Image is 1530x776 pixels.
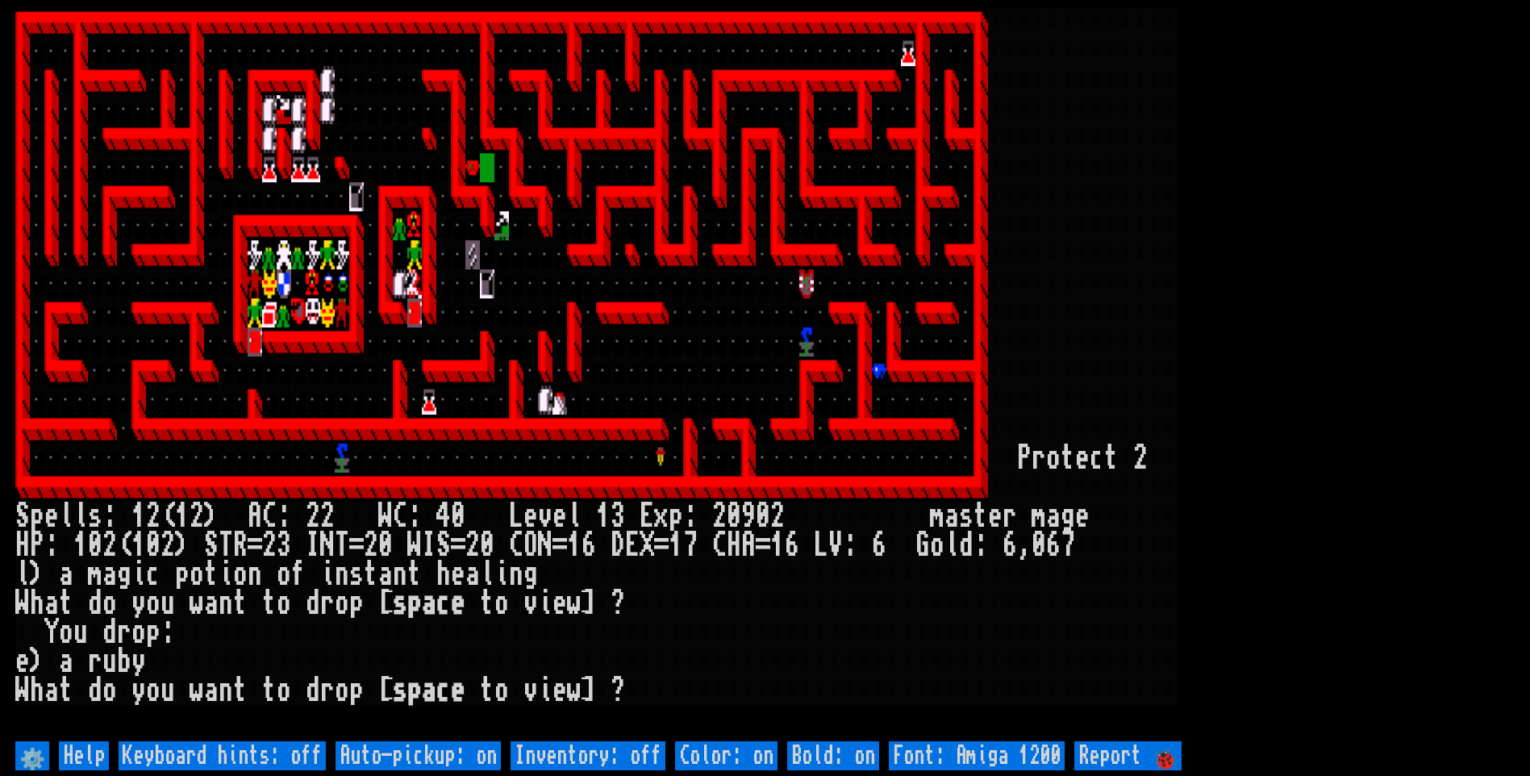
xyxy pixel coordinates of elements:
[117,618,131,647] div: r
[378,502,393,531] div: W
[552,676,567,705] div: e
[785,531,799,560] div: 6
[393,502,407,531] div: C
[73,531,88,560] div: 1
[88,676,102,705] div: d
[407,502,422,531] div: :
[973,502,988,531] div: t
[436,676,451,705] div: c
[219,560,233,589] div: i
[146,618,161,647] div: p
[393,589,407,618] div: s
[756,531,770,560] div: =
[277,531,291,560] div: 3
[59,741,109,770] input: Help
[436,531,451,560] div: S
[117,531,131,560] div: (
[233,531,248,560] div: R
[523,502,538,531] div: e
[59,618,73,647] div: o
[131,531,146,560] div: 1
[1003,502,1017,531] div: r
[335,560,349,589] div: n
[930,531,944,560] div: o
[538,531,552,560] div: N
[88,589,102,618] div: d
[175,560,190,589] div: p
[451,589,465,618] div: e
[88,531,102,560] div: 0
[889,741,1065,770] input: Font: Amiga 1200
[843,531,857,560] div: :
[88,502,102,531] div: s
[436,560,451,589] div: h
[73,502,88,531] div: l
[582,589,596,618] div: ]
[73,618,88,647] div: u
[320,560,335,589] div: i
[248,531,262,560] div: =
[552,589,567,618] div: e
[407,676,422,705] div: p
[190,502,204,531] div: 2
[712,531,727,560] div: C
[59,560,73,589] div: a
[959,531,973,560] div: d
[378,531,393,560] div: 0
[219,589,233,618] div: n
[175,531,190,560] div: )
[465,531,480,560] div: 2
[349,560,364,589] div: s
[611,531,625,560] div: D
[683,531,698,560] div: 7
[770,502,785,531] div: 2
[654,502,669,531] div: x
[15,560,30,589] div: l
[190,676,204,705] div: w
[161,618,175,647] div: :
[756,502,770,531] div: 0
[204,676,219,705] div: a
[511,741,665,770] input: Inventory: off
[1133,444,1148,473] div: 2
[1003,531,1017,560] div: 6
[1017,444,1032,473] div: P
[146,676,161,705] div: o
[30,647,44,676] div: )
[1032,531,1046,560] div: 0
[393,676,407,705] div: s
[538,676,552,705] div: i
[262,531,277,560] div: 2
[248,502,262,531] div: A
[1090,444,1104,473] div: c
[349,531,364,560] div: =
[190,589,204,618] div: w
[131,676,146,705] div: y
[770,531,785,560] div: 1
[1032,502,1046,531] div: m
[204,560,219,589] div: t
[335,531,349,560] div: T
[872,531,886,560] div: 6
[262,502,277,531] div: C
[1046,502,1061,531] div: a
[567,502,582,531] div: l
[509,560,523,589] div: n
[582,531,596,560] div: 6
[582,676,596,705] div: ]
[117,647,131,676] div: b
[146,502,161,531] div: 2
[15,589,30,618] div: W
[204,502,219,531] div: )
[30,531,44,560] div: P
[828,531,843,560] div: V
[233,676,248,705] div: t
[640,531,654,560] div: X
[1046,444,1061,473] div: o
[44,676,59,705] div: a
[30,502,44,531] div: p
[567,589,582,618] div: w
[422,589,436,618] div: a
[102,531,117,560] div: 2
[959,502,973,531] div: s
